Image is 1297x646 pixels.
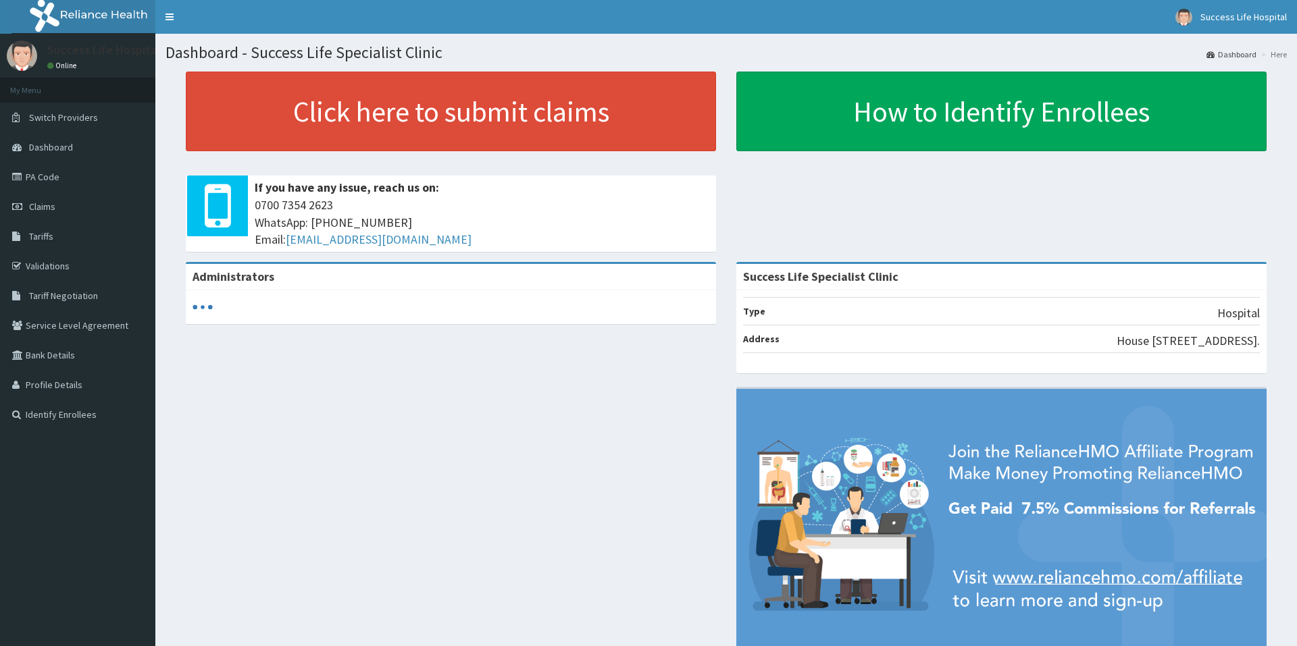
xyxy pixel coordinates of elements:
[1200,11,1287,23] span: Success Life Hospital
[7,41,37,71] img: User Image
[1258,49,1287,60] li: Here
[29,230,53,242] span: Tariffs
[29,141,73,153] span: Dashboard
[166,44,1287,61] h1: Dashboard - Success Life Specialist Clinic
[193,269,274,284] b: Administrators
[255,196,709,248] span: 0700 7354 2623 WhatsApp: [PHONE_NUMBER] Email:
[1217,304,1260,322] p: Hospital
[47,61,80,70] a: Online
[193,297,213,317] svg: audio-loading
[286,232,472,247] a: [EMAIL_ADDRESS][DOMAIN_NAME]
[186,72,716,151] a: Click here to submit claims
[736,72,1267,151] a: How to Identify Enrollees
[47,44,160,56] p: Success Life Hospital
[255,180,439,195] b: If you have any issue, reach us on:
[29,200,55,213] span: Claims
[1117,332,1260,350] p: House [STREET_ADDRESS].
[1175,9,1192,26] img: User Image
[743,269,898,284] strong: Success Life Specialist Clinic
[743,333,780,345] b: Address
[743,305,765,317] b: Type
[29,290,98,302] span: Tariff Negotiation
[29,111,98,124] span: Switch Providers
[1206,49,1256,60] a: Dashboard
